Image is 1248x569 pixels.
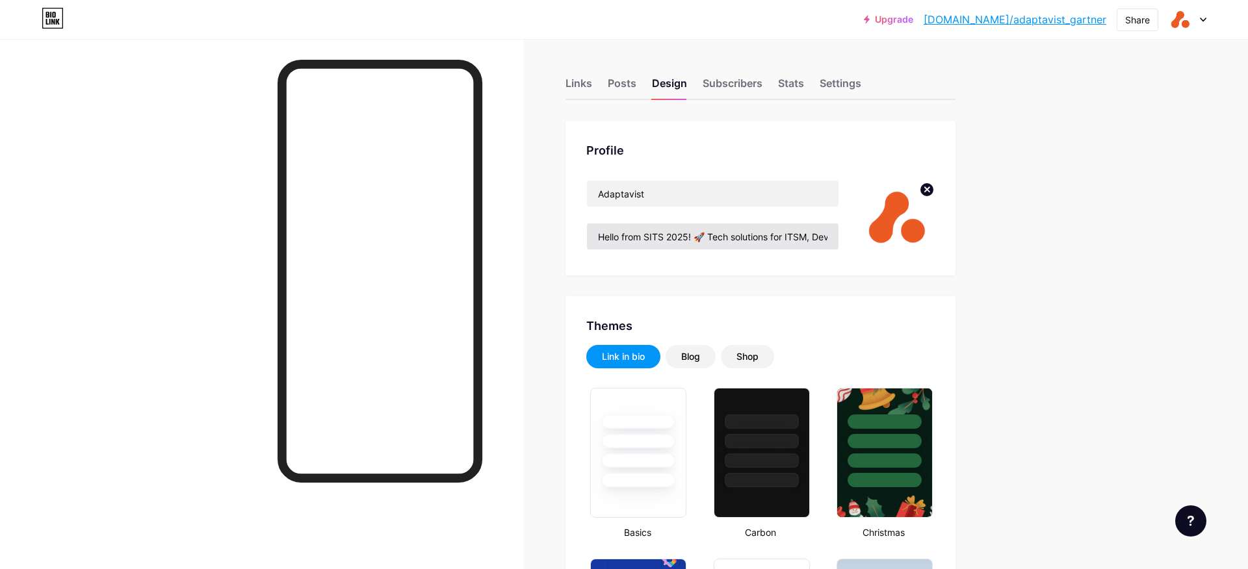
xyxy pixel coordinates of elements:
div: Subscribers [703,75,762,99]
a: [DOMAIN_NAME]/adaptavist_gartner [924,12,1106,27]
div: Design [652,75,687,99]
div: Share [1125,13,1150,27]
a: Upgrade [864,14,913,25]
div: Link in bio [602,350,645,363]
div: Stats [778,75,804,99]
div: Shop [736,350,759,363]
div: Posts [608,75,636,99]
img: adaptavist_uk [860,180,935,255]
input: Name [587,181,838,207]
div: Basics [586,525,688,539]
div: Profile [586,142,935,159]
div: Carbon [710,525,812,539]
img: adaptavist_uk [1168,7,1193,32]
div: Links [565,75,592,99]
div: Settings [820,75,861,99]
div: Blog [681,350,700,363]
div: Christmas [833,525,935,539]
div: Themes [586,317,935,335]
input: Bio [587,223,838,249]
